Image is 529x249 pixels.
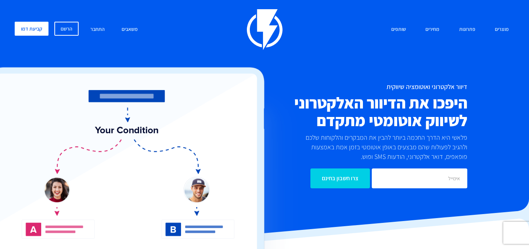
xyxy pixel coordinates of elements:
[116,22,143,38] a: משאבים
[228,94,467,129] h2: היפכו את הדיוור האלקטרוני לשיווק אוטומטי מתקדם
[372,168,467,188] input: אימייל
[386,22,411,38] a: שותפים
[310,168,370,188] input: צרו חשבון בחינם
[454,22,481,38] a: פתרונות
[291,133,467,161] p: פלאשי היא הדרך החכמה ביותר להבין את המבקרים והלקוחות שלכם ולהגיב לפעולות שהם מבצעים באופן אוטומטי...
[54,22,79,36] a: הרשם
[420,22,445,38] a: מחירים
[489,22,514,38] a: מוצרים
[15,22,48,36] a: קביעת דמו
[85,22,110,38] a: התחבר
[228,83,467,90] h1: דיוור אלקטרוני ואוטומציה שיווקית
